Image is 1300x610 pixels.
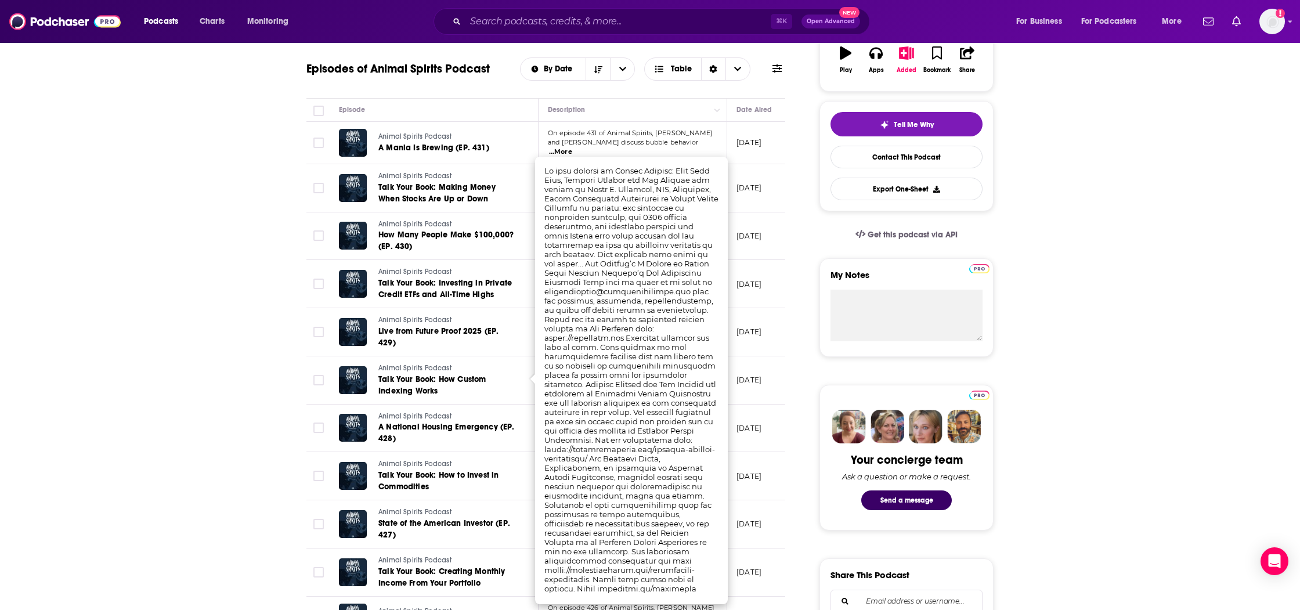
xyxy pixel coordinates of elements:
span: Talk Your Book: Investing in Private Credit ETFs and All-Time Highs [378,278,512,299]
span: Animal Spirits Podcast [378,316,452,324]
span: Animal Spirits Podcast [378,268,452,276]
a: Talk Your Book: Creating Monthly Income From Your Portfolio [378,566,518,589]
div: Your concierge team [851,453,963,467]
a: Animal Spirits Podcast [378,267,518,277]
div: Date Aired [736,103,772,117]
a: Charts [192,12,232,31]
p: [DATE] [736,231,761,241]
button: Send a message [861,490,952,510]
span: A Mania Is Brewing (EP. 431) [378,143,489,153]
span: Animal Spirits Podcast [378,364,452,372]
span: For Business [1016,13,1062,30]
span: Logged in as thomaskoenig [1259,9,1285,34]
span: Toggle select row [313,567,324,577]
a: Talk Your Book: Investing in Private Credit ETFs and All-Time Highs [378,277,518,301]
a: Show notifications dropdown [1198,12,1218,31]
a: Animal Spirits Podcast [378,219,518,230]
button: Play [830,39,861,81]
p: [DATE] [736,375,761,385]
button: open menu [1008,12,1077,31]
p: [DATE] [736,519,761,529]
span: Toggle select row [313,327,324,337]
a: Get this podcast via API [846,221,967,249]
a: Podchaser - Follow, Share and Rate Podcasts [9,10,121,33]
a: How Many People Make $100,000? (EP. 430) [378,229,518,252]
span: Live from Future Proof 2025 (EP. 429) [378,326,499,348]
input: Search podcasts, credits, & more... [465,12,771,31]
span: Animal Spirits Podcast [378,460,452,468]
a: Animal Spirits Podcast [378,363,518,374]
div: Description [548,103,585,117]
a: Pro website [969,262,990,273]
a: Talk Your Book: How Custom Indexing Works [378,374,518,397]
p: [DATE] [736,567,761,577]
span: For Podcasters [1081,13,1137,30]
button: open menu [1154,12,1196,31]
img: tell me why sparkle [880,120,889,129]
img: Barbara Profile [871,410,904,443]
span: Talk Your Book: Creating Monthly Income From Your Portfolio [378,566,505,588]
button: Apps [861,39,891,81]
span: Animal Spirits Podcast [378,412,452,420]
span: Table [671,65,692,73]
a: Animal Spirits Podcast [378,132,517,142]
p: [DATE] [736,471,761,481]
span: Toggle select row [313,519,324,529]
button: Sort Direction [586,58,610,80]
img: Jon Profile [947,410,981,443]
div: Added [897,67,916,74]
p: [DATE] [736,183,761,193]
p: [DATE] [736,327,761,337]
span: and ⁠⁠⁠⁠⁠⁠⁠⁠⁠⁠⁠⁠⁠⁠⁠[PERSON_NAME]⁠⁠⁠⁠⁠⁠⁠⁠⁠⁠⁠⁠⁠⁠⁠ discuss bubble behavior [548,138,698,146]
button: Export One-Sheet [830,178,983,200]
button: Open AdvancedNew [801,15,860,28]
span: Toggle select row [313,230,324,241]
button: Bookmark [922,39,952,81]
p: [DATE] [736,279,761,289]
button: Added [891,39,922,81]
a: A National Housing Emergency (EP. 428) [378,421,518,445]
img: Podchaser Pro [969,264,990,273]
a: Animal Spirits Podcast [378,555,518,566]
p: [DATE] [736,423,761,433]
h2: Choose List sort [520,57,635,81]
img: Jules Profile [909,410,943,443]
span: Open Advanced [807,19,855,24]
a: Animal Spirits Podcast [378,507,518,518]
span: New [839,7,860,18]
span: More [1162,13,1182,30]
span: ⌘ K [771,14,792,29]
span: Animal Spirits Podcast [378,220,452,228]
span: Talk Your Book: How Custom Indexing Works [378,374,486,396]
span: Animal Spirits Podcast [378,508,452,516]
span: Talk Your Book: Making Money When Stocks Are Up or Down [378,182,496,204]
button: Choose View [644,57,750,81]
span: ...More [549,147,572,157]
button: tell me why sparkleTell Me Why [830,112,983,136]
span: Tell Me Why [894,120,934,129]
div: Open Intercom Messenger [1261,547,1288,575]
div: Sort Direction [701,58,725,80]
a: Talk Your Book: Making Money When Stocks Are Up or Down [378,182,518,205]
a: Contact This Podcast [830,146,983,168]
div: Apps [869,67,884,74]
span: Get this podcast via API [868,230,958,240]
h3: Share This Podcast [830,569,909,580]
p: [DATE] [736,138,761,147]
div: Episode [339,103,365,117]
button: Share [952,39,983,81]
a: Animal Spirits Podcast [378,171,518,182]
span: Animal Spirits Podcast [378,172,452,180]
span: Toggle select row [313,375,324,385]
button: open menu [136,12,193,31]
a: Live from Future Proof 2025 (EP. 429) [378,326,518,349]
div: Bookmark [923,67,951,74]
span: Monitoring [247,13,288,30]
span: On episode 431 of Animal Spirits, ⁠⁠⁠⁠⁠⁠⁠⁠⁠⁠⁠⁠⁠⁠⁠[PERSON_NAME]⁠⁠⁠⁠⁠⁠⁠⁠⁠⁠⁠⁠⁠⁠⁠ [548,129,713,137]
button: open menu [239,12,304,31]
div: Ask a question or make a request. [842,472,971,481]
span: Podcasts [144,13,178,30]
a: Animal Spirits Podcast [378,315,518,326]
span: Toggle select row [313,471,324,481]
span: Toggle select row [313,183,324,193]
